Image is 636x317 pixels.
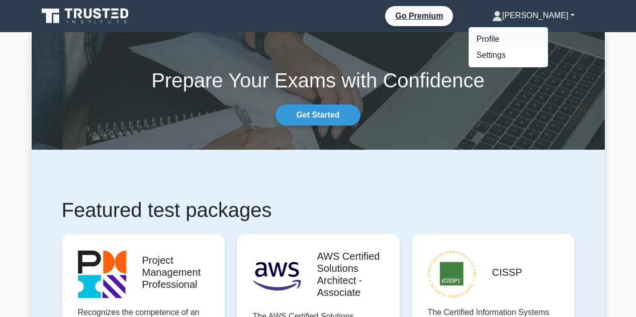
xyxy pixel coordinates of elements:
a: Get Started [276,104,360,126]
h1: Featured test packages [62,198,575,222]
a: [PERSON_NAME] [468,6,599,26]
h1: Prepare Your Exams with Confidence [32,68,605,92]
ul: [PERSON_NAME] [468,27,549,68]
a: Profile [469,31,548,47]
a: Go Premium [389,10,449,22]
a: Settings [469,47,548,63]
